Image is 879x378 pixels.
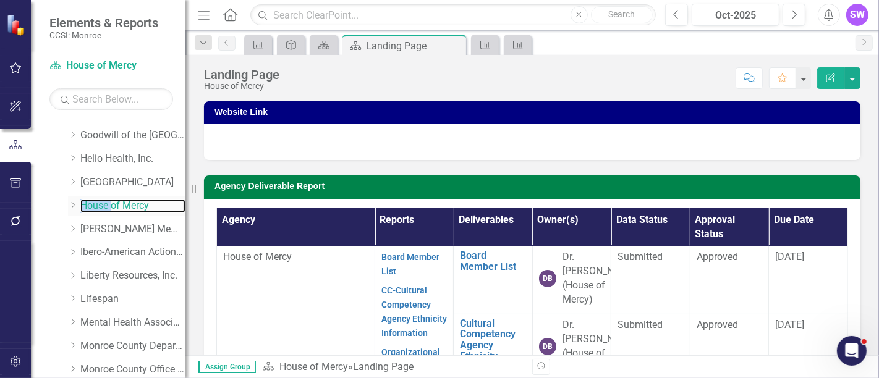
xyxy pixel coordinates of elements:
span: [DATE] [775,319,804,330]
div: DB [539,270,556,287]
a: Goodwill of the [GEOGRAPHIC_DATA] [80,128,185,143]
input: Search ClearPoint... [250,4,656,26]
iframe: Intercom live chat [837,336,867,366]
td: Double-Click to Edit Right Click for Context Menu [454,246,532,314]
h3: Agency Deliverable Report [214,182,854,191]
a: [GEOGRAPHIC_DATA] [80,175,185,190]
div: Landing Page [366,38,463,54]
a: Board Member List [381,252,439,276]
td: Double-Click to Edit [690,246,768,314]
div: Dr. [PERSON_NAME] (House of Mercy) [563,250,637,306]
span: Submitted [618,251,663,262]
small: CCSI: Monroe [49,30,158,40]
a: Liberty Resources, Inc. [80,269,185,283]
div: House of Mercy [204,82,279,91]
span: Elements & Reports [49,15,158,30]
a: Monroe County Office of Mental Health [80,363,185,377]
img: ClearPoint Strategy [6,14,28,36]
a: Helio Health, Inc. [80,152,185,166]
div: » [262,360,523,374]
div: Oct-2025 [696,8,775,23]
div: Landing Page [353,361,414,372]
span: Approved [697,319,738,330]
h3: Website Link [214,107,854,117]
span: [DATE] [775,251,804,262]
td: Double-Click to Edit [532,246,611,314]
a: CC-Cultural Competency Agency Ethnicity Information [381,285,447,338]
a: Organizational Chart [381,347,440,371]
div: DB [539,338,556,355]
a: House of Mercy [80,199,185,213]
td: Double-Click to Edit [769,246,848,314]
td: Double-Click to Edit [611,246,690,314]
a: Board Member List [460,250,525,272]
span: Search [608,9,635,19]
div: Landing Page [204,68,279,82]
a: House of Mercy [49,59,173,73]
input: Search Below... [49,88,173,110]
button: SW [846,4,868,26]
a: Monroe County Department of Social Services [80,339,185,353]
a: Mental Health Association [80,316,185,330]
p: House of Mercy [223,250,368,264]
a: Cultural Competency Agency Ethnicity Information [460,318,525,372]
div: Dr. [PERSON_NAME] (House of Mercy) [563,318,637,374]
a: House of Mercy [279,361,348,372]
span: Approved [697,251,738,262]
span: Submitted [618,319,663,330]
button: Search [591,6,653,23]
a: Lifespan [80,292,185,306]
button: Oct-2025 [692,4,779,26]
a: Ibero-American Action League, Inc. [80,245,185,259]
a: [PERSON_NAME] Memorial Institute, Inc. [80,222,185,237]
span: Assign Group [198,361,256,373]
